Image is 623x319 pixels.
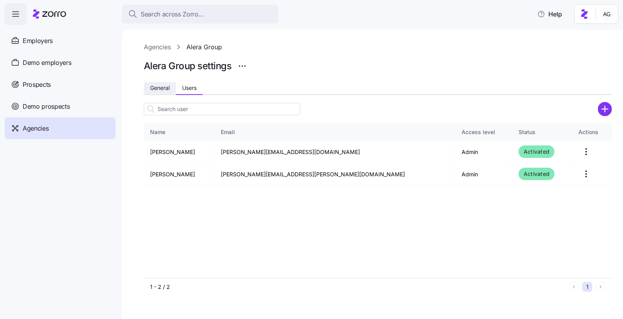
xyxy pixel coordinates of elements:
span: Prospects [23,80,51,90]
div: Status [519,128,566,136]
span: Demo prospects [23,102,70,111]
a: Agencies [5,117,116,139]
input: Search user [144,103,300,115]
td: [PERSON_NAME] [144,141,215,163]
a: Demo employers [5,52,116,73]
div: Access level [462,128,506,136]
a: Demo prospects [5,95,116,117]
img: 5fc55c57e0610270ad857448bea2f2d5 [601,8,613,20]
td: [PERSON_NAME] [144,163,215,185]
span: Employers [23,36,53,46]
a: Agencies [144,42,171,52]
td: [PERSON_NAME][EMAIL_ADDRESS][PERSON_NAME][DOMAIN_NAME] [215,163,456,185]
a: Employers [5,30,116,52]
button: Help [531,6,568,22]
div: Name [150,128,208,136]
td: Admin [456,141,513,163]
button: Next page [596,282,606,292]
a: Alera Group [186,42,222,52]
div: 1 - 2 / 2 [150,283,566,291]
span: Users [182,85,197,91]
span: Activated [524,147,550,156]
td: Admin [456,163,513,185]
span: Demo employers [23,58,72,68]
td: [PERSON_NAME][EMAIL_ADDRESS][DOMAIN_NAME] [215,141,456,163]
span: Activated [524,169,550,179]
span: General [150,85,170,91]
span: Help [537,9,562,19]
span: Search across Zorro... [141,9,204,19]
button: Previous page [569,282,579,292]
svg: add icon [598,102,612,116]
button: 1 [582,282,593,292]
span: Agencies [23,124,48,133]
a: Prospects [5,73,116,95]
div: Email [221,128,449,136]
button: Search across Zorro... [122,5,278,23]
div: Actions [578,128,606,136]
h1: Alera Group settings [144,60,231,72]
